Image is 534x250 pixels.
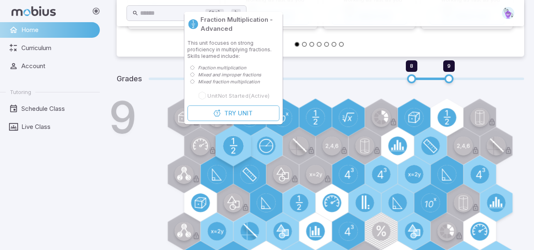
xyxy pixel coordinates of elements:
[117,73,142,85] h5: Grades
[200,15,279,33] p: Fraction Multiplication - Advanced
[21,122,94,131] span: Live Class
[21,62,94,71] span: Account
[21,44,94,53] span: Curriculum
[109,95,137,140] h1: 9
[187,40,279,60] p: This unit focuses on strong proficiency in multiplying fractions. Skills learned include:
[10,88,31,96] span: Tutoring
[198,71,261,78] p: Mixed and improper fractions
[238,109,253,118] span: Unit
[324,42,329,47] button: Go to slide 5
[339,42,344,47] button: Go to slide 7
[317,42,322,47] button: Go to slide 4
[21,104,94,113] span: Schedule Class
[331,42,336,47] button: Go to slide 6
[187,106,279,121] button: TryUnit
[207,92,269,99] span: Unit Not Started (Active)
[205,8,241,18] div: +
[198,78,260,85] p: Mixed fraction multiplication
[309,42,314,47] button: Go to slide 3
[187,18,199,30] a: Fractions/Decimals
[224,109,236,118] span: Try
[410,62,413,69] span: 8
[205,9,224,17] kbd: Ctrl
[21,25,94,34] span: Home
[231,9,241,17] kbd: k
[447,62,451,69] span: 9
[295,42,299,47] button: Go to slide 1
[198,64,246,71] p: Fraction multiplication
[502,7,514,19] img: pentagon.svg
[302,42,307,47] button: Go to slide 2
